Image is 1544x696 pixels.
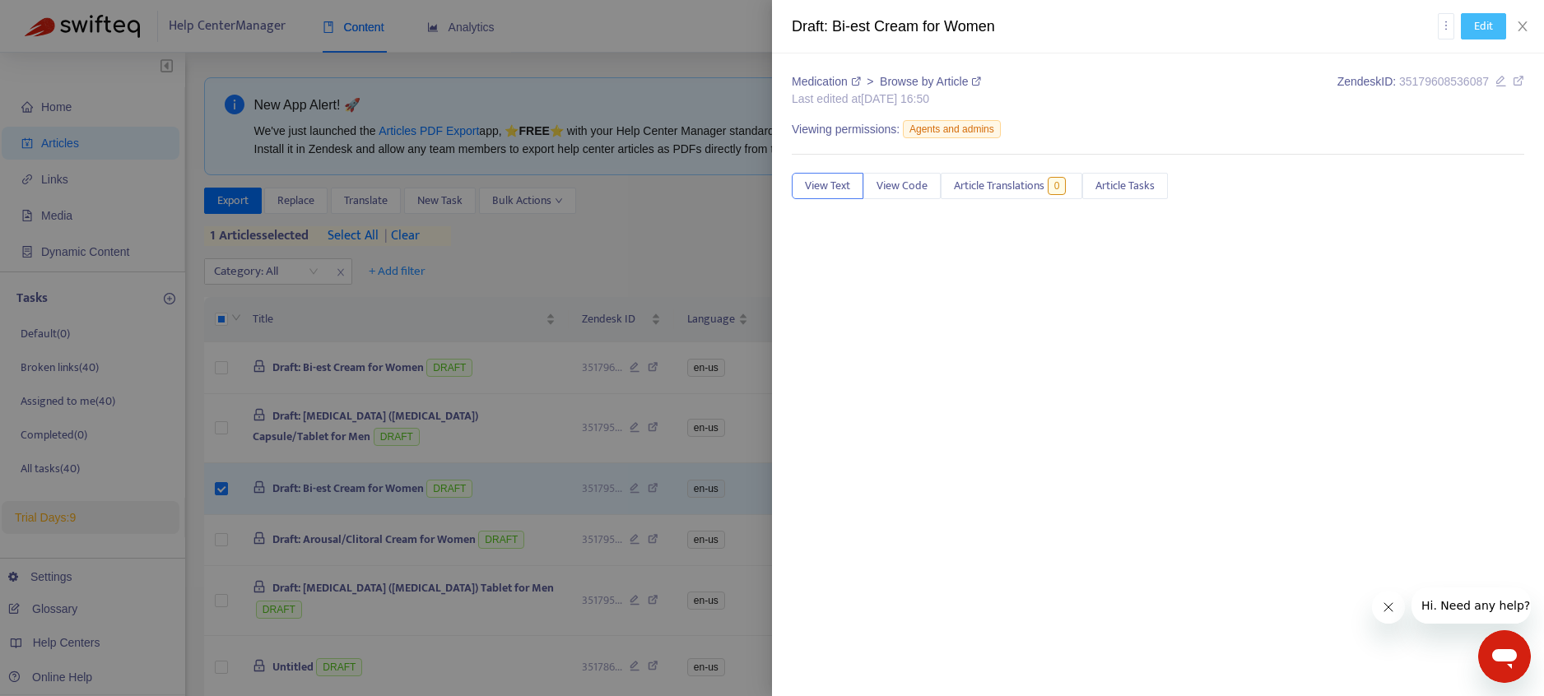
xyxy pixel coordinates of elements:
[1474,17,1493,35] span: Edit
[792,75,863,88] a: Medication
[877,177,928,195] span: View Code
[863,173,941,199] button: View Code
[1461,13,1506,39] button: Edit
[1511,19,1534,35] button: Close
[880,75,981,88] a: Browse by Article
[1095,177,1155,195] span: Article Tasks
[1372,591,1405,624] iframe: Close message
[1440,20,1452,31] span: more
[954,177,1044,195] span: Article Translations
[1411,587,1531,624] iframe: Message from company
[805,177,850,195] span: View Text
[1399,75,1489,88] span: 35179608536087
[941,173,1082,199] button: Article Translations0
[792,90,981,108] div: Last edited at [DATE] 16:50
[792,73,981,90] div: >
[792,173,863,199] button: View Text
[1337,73,1524,108] div: Zendesk ID:
[792,16,1438,38] div: Draft: Bi-est Cream for Women
[1478,630,1531,683] iframe: Button to launch messaging window
[792,121,900,138] span: Viewing permissions:
[1082,173,1168,199] button: Article Tasks
[1048,177,1067,195] span: 0
[903,120,1001,138] span: Agents and admins
[1516,20,1529,33] span: close
[1438,13,1454,39] button: more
